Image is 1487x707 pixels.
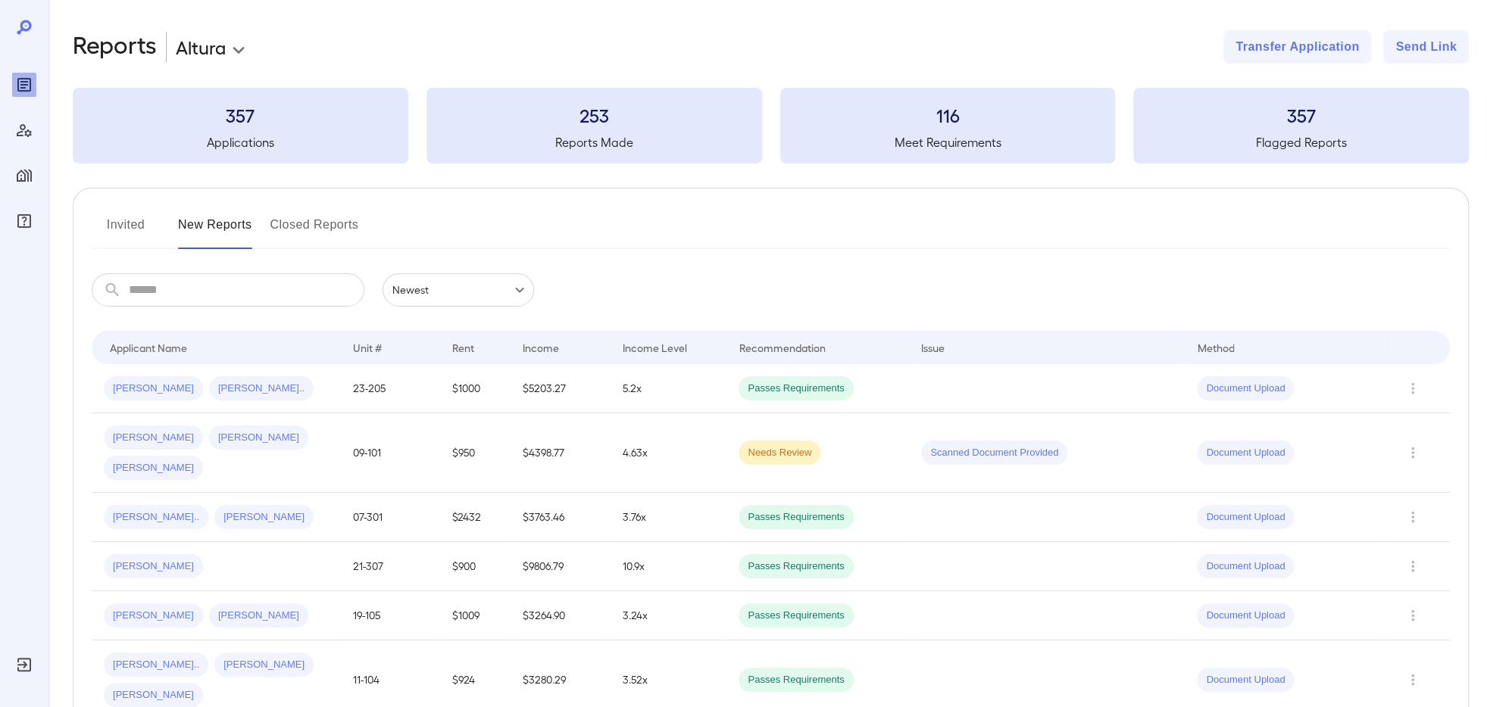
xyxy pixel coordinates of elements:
div: Newest [383,273,534,307]
span: Passes Requirements [739,559,853,574]
span: Document Upload [1197,609,1294,623]
div: Income Level [623,338,687,357]
td: 09-101 [341,413,440,493]
td: $1000 [440,364,511,413]
p: Altura [176,35,226,59]
td: $3763.46 [511,493,610,542]
button: New Reports [178,213,252,249]
td: 21-307 [341,542,440,591]
td: $3264.90 [511,591,610,640]
td: 19-105 [341,591,440,640]
td: $900 [440,542,511,591]
span: [PERSON_NAME] [104,559,203,574]
h3: 357 [73,103,408,127]
button: Row Actions [1401,505,1425,529]
button: Invited [92,213,160,249]
span: Document Upload [1197,382,1294,396]
span: Needs Review [739,446,820,460]
td: $2432 [440,493,511,542]
div: Rent [452,338,476,357]
span: [PERSON_NAME] [104,609,203,623]
span: Passes Requirements [739,609,853,623]
td: $9806.79 [511,542,610,591]
span: [PERSON_NAME].. [104,658,208,672]
span: Document Upload [1197,673,1294,687]
span: [PERSON_NAME] [214,658,314,672]
h5: Applications [73,133,408,151]
td: 10.9x [611,542,727,591]
span: [PERSON_NAME].. [209,382,314,396]
span: Document Upload [1197,446,1294,460]
span: [PERSON_NAME].. [104,510,208,525]
button: Row Actions [1401,668,1425,692]
span: Passes Requirements [739,510,853,525]
td: $950 [440,413,511,493]
button: Row Actions [1401,441,1425,465]
div: Income [523,338,559,357]
button: Transfer Application [1223,30,1371,64]
span: [PERSON_NAME] [209,431,308,445]
h5: Meet Requirements [780,133,1116,151]
button: Row Actions [1401,603,1425,628]
td: $4398.77 [511,413,610,493]
span: Passes Requirements [739,673,853,687]
td: 4.63x [611,413,727,493]
div: Method [1197,338,1234,357]
span: Scanned Document Provided [921,446,1067,460]
td: 07-301 [341,493,440,542]
h5: Flagged Reports [1133,133,1469,151]
span: Document Upload [1197,559,1294,574]
span: Passes Requirements [739,382,853,396]
td: $1009 [440,591,511,640]
div: Log Out [12,652,36,677]
span: [PERSON_NAME] [209,609,308,623]
span: [PERSON_NAME] [104,382,203,396]
div: Recommendation [739,338,825,357]
div: Reports [12,73,36,97]
td: 3.24x [611,591,727,640]
button: Row Actions [1401,376,1425,400]
button: Row Actions [1401,554,1425,578]
h2: Reports [73,30,157,64]
h3: 116 [780,103,1116,127]
div: FAQ [12,209,36,233]
div: Manage Properties [12,164,36,188]
span: [PERSON_NAME] [104,461,203,475]
h3: 357 [1133,103,1469,127]
td: 5.2x [611,364,727,413]
div: Manage Users [12,118,36,142]
span: [PERSON_NAME] [214,510,314,525]
div: Applicant Name [110,338,187,357]
div: Issue [921,338,945,357]
td: 23-205 [341,364,440,413]
span: [PERSON_NAME] [104,431,203,445]
div: Unit # [353,338,382,357]
button: Closed Reports [270,213,359,249]
h3: 253 [426,103,762,127]
span: Document Upload [1197,510,1294,525]
summary: 357Applications253Reports Made116Meet Requirements357Flagged Reports [73,88,1469,164]
button: Send Link [1383,30,1469,64]
span: [PERSON_NAME] [104,688,203,702]
td: $5203.27 [511,364,610,413]
h5: Reports Made [426,133,762,151]
td: 3.76x [611,493,727,542]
